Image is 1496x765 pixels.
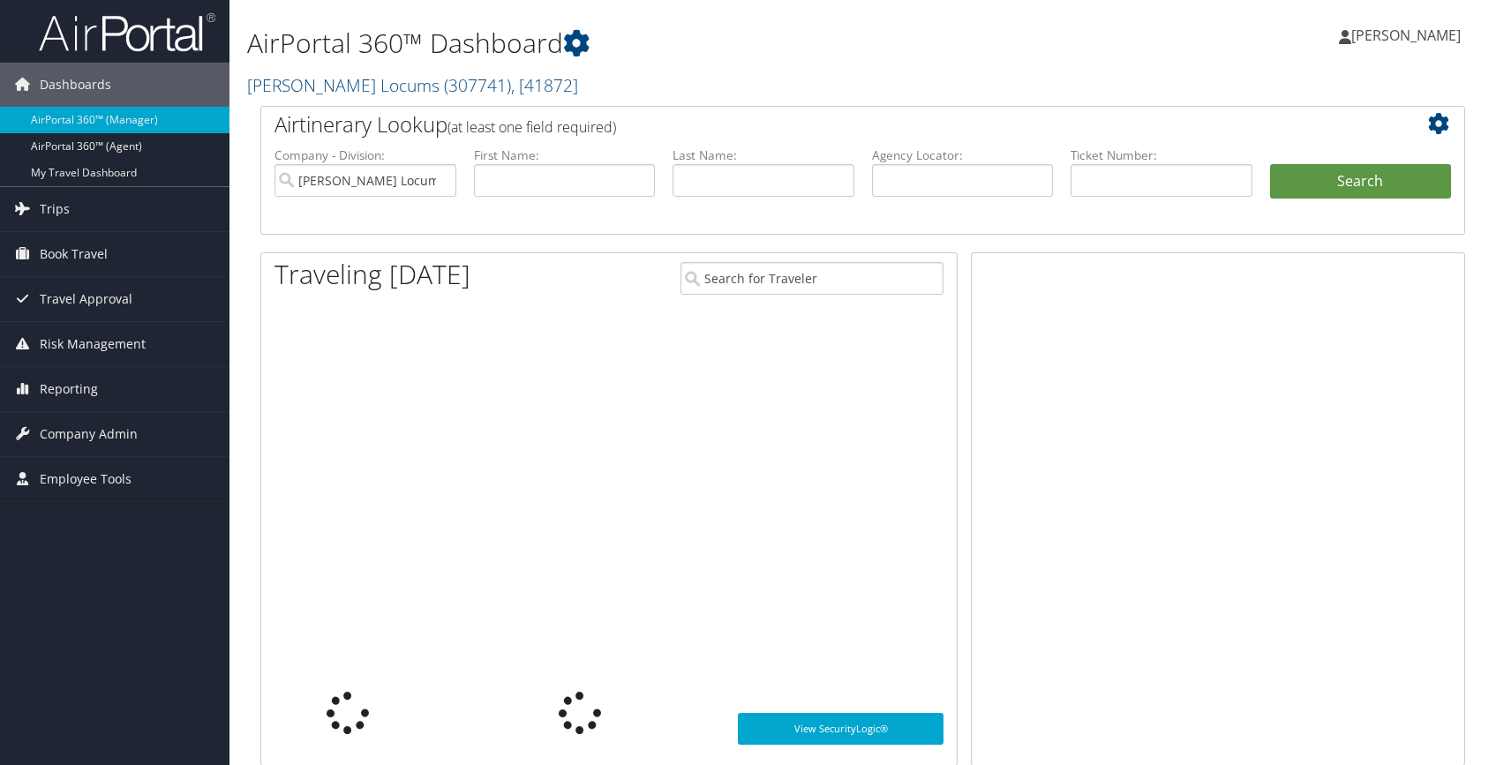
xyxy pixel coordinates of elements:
a: View SecurityLogic® [738,713,943,745]
label: Agency Locator: [872,146,1054,164]
span: Employee Tools [40,457,132,501]
a: [PERSON_NAME] Locums [247,73,578,97]
h2: Airtinerary Lookup [274,109,1350,139]
span: Dashboards [40,63,111,107]
input: Search for Traveler [680,262,943,295]
span: (at least one field required) [447,117,616,137]
label: Company - Division: [274,146,456,164]
span: Reporting [40,367,98,411]
span: Book Travel [40,232,108,276]
img: airportal-logo.png [39,11,215,53]
label: Last Name: [673,146,854,164]
span: ( 307741 ) [444,73,511,97]
span: [PERSON_NAME] [1351,26,1461,45]
span: Travel Approval [40,277,132,321]
label: Ticket Number: [1071,146,1252,164]
button: Search [1270,164,1452,199]
span: , [ 41872 ] [511,73,578,97]
span: Risk Management [40,322,146,366]
h1: AirPortal 360™ Dashboard [247,25,1068,62]
span: Company Admin [40,412,138,456]
label: First Name: [474,146,656,164]
h1: Traveling [DATE] [274,256,470,293]
a: [PERSON_NAME] [1339,9,1478,62]
span: Trips [40,187,70,231]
